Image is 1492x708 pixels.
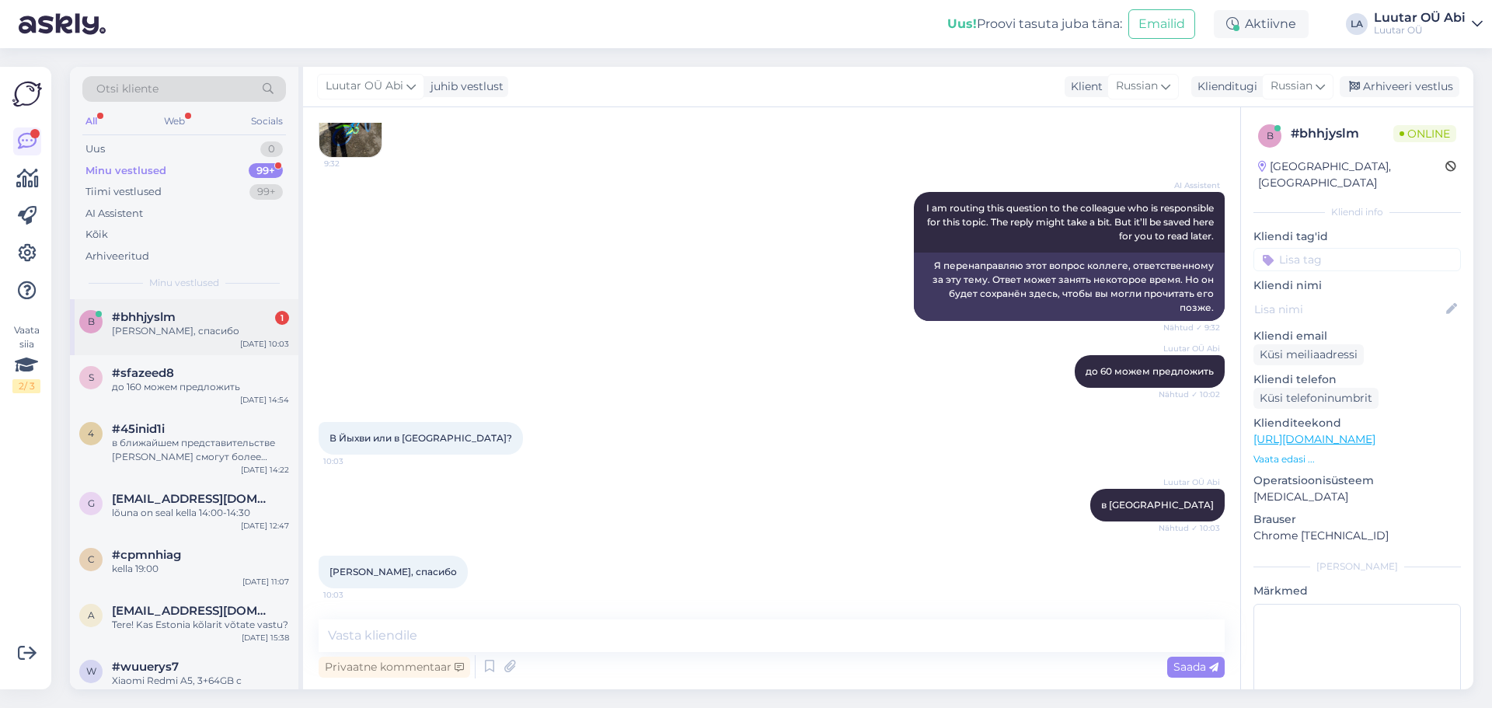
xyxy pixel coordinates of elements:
[85,163,166,179] div: Minu vestlused
[1253,277,1461,294] p: Kliendi nimi
[326,78,403,95] span: Luutar OÜ Abi
[1173,660,1218,674] span: Saada
[914,253,1225,321] div: Я перенаправляю этот вопрос коллеге, ответственному за эту тему. Ответ может занять некоторое вре...
[242,576,289,588] div: [DATE] 11:07
[1162,343,1220,354] span: Luutar OÜ Abi
[248,111,286,131] div: Socials
[112,324,289,338] div: [PERSON_NAME], спасибо
[1253,432,1375,446] a: [URL][DOMAIN_NAME]
[319,95,382,157] img: Attachment
[1159,522,1220,534] span: Nähtud ✓ 10:03
[1253,328,1461,344] p: Kliendi email
[1258,159,1445,191] div: [GEOGRAPHIC_DATA], [GEOGRAPHIC_DATA]
[1271,78,1312,95] span: Russian
[1162,476,1220,488] span: Luutar OÜ Abi
[1101,499,1214,511] span: в [GEOGRAPHIC_DATA]
[112,310,176,324] span: #bhhjyslm
[947,15,1122,33] div: Proovi tasuta juba täna:
[329,432,512,444] span: В Йыхви или в [GEOGRAPHIC_DATA]?
[329,566,457,577] span: [PERSON_NAME], спасибо
[1253,473,1461,489] p: Operatsioonisüsteem
[1253,228,1461,245] p: Kliendi tag'id
[319,657,470,678] div: Privaatne kommentaar
[1291,124,1393,143] div: # bhhjyslm
[1253,511,1461,528] p: Brauser
[85,141,105,157] div: Uus
[112,366,174,380] span: #sfazeed8
[1374,12,1483,37] a: Luutar OÜ AbiLuutar OÜ
[242,632,289,643] div: [DATE] 15:38
[323,589,382,601] span: 10:03
[947,16,977,31] b: Uus!
[86,665,96,677] span: w
[112,436,289,464] div: в ближайшем представительстве [PERSON_NAME] смогут более точно оценить
[85,249,149,264] div: Arhiveeritud
[323,455,382,467] span: 10:03
[249,184,283,200] div: 99+
[249,163,283,179] div: 99+
[161,111,188,131] div: Web
[12,323,40,393] div: Vaata siia
[88,553,95,565] span: c
[1253,371,1461,388] p: Kliendi telefon
[1253,583,1461,599] p: Märkmed
[12,79,42,109] img: Askly Logo
[1393,125,1456,142] span: Online
[1253,489,1461,505] p: [MEDICAL_DATA]
[1253,528,1461,544] p: Chrome [TECHNICAL_ID]
[1128,9,1195,39] button: Emailid
[112,562,289,576] div: kella 19:00
[275,311,289,325] div: 1
[112,604,274,618] span: annikakaljund@gmail.com
[1116,78,1158,95] span: Russian
[89,371,94,383] span: s
[241,464,289,476] div: [DATE] 14:22
[82,111,100,131] div: All
[112,492,274,506] span: gertu.kunman@online.ee
[1162,322,1220,333] span: Nähtud ✓ 9:32
[241,520,289,532] div: [DATE] 12:47
[240,394,289,406] div: [DATE] 14:54
[1346,13,1368,35] div: LA
[260,141,283,157] div: 0
[1267,130,1274,141] span: b
[112,618,289,632] div: Tere! Kas Estonia kõlarit võtate vastu?
[1191,78,1257,95] div: Klienditugi
[85,206,143,221] div: AI Assistent
[112,422,165,436] span: #45inid1i
[85,184,162,200] div: Tiimi vestlused
[324,158,382,169] span: 9:32
[1253,248,1461,271] input: Lisa tag
[112,548,181,562] span: #cpmnhiag
[240,338,289,350] div: [DATE] 10:03
[88,609,95,621] span: a
[1253,388,1379,409] div: Küsi telefoninumbrit
[1065,78,1103,95] div: Klient
[12,379,40,393] div: 2 / 3
[88,497,95,509] span: g
[112,660,179,674] span: #wuuerys7
[85,227,108,242] div: Kõik
[1253,344,1364,365] div: Küsi meiliaadressi
[1253,415,1461,431] p: Klienditeekond
[424,78,504,95] div: juhib vestlust
[1254,301,1443,318] input: Lisa nimi
[1374,24,1466,37] div: Luutar OÜ
[1340,76,1459,97] div: Arhiveeri vestlus
[88,427,94,439] span: 4
[1159,389,1220,400] span: Nähtud ✓ 10:02
[112,506,289,520] div: lõuna on seal kella 14:00-14:30
[1214,10,1309,38] div: Aktiivne
[1253,205,1461,219] div: Kliendi info
[926,202,1216,242] span: I am routing this question to the colleague who is responsible for this topic. The reply might ta...
[88,316,95,327] span: b
[149,276,219,290] span: Minu vestlused
[1374,12,1466,24] div: Luutar OÜ Abi
[112,380,289,394] div: до 160 можем предложить
[96,81,159,97] span: Otsi kliente
[1253,452,1461,466] p: Vaata edasi ...
[1086,365,1214,377] span: до 60 можем предложить
[1253,560,1461,574] div: [PERSON_NAME]
[1162,180,1220,191] span: AI Assistent
[112,674,289,702] div: Xiaomi Redmi A5, 3+64GB с гарантией и все есть к нему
